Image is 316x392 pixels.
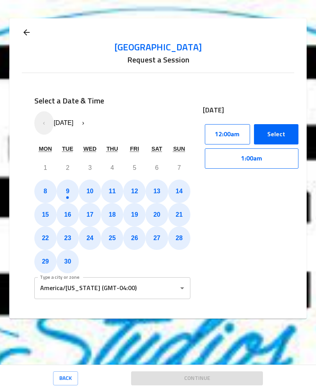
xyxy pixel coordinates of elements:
abbr: September 2, 2025 [66,165,69,171]
abbr: September 6, 2025 [155,165,159,171]
button: September 24, 2025 [79,227,101,250]
abbr: September 13, 2025 [153,188,160,195]
abbr: September 27, 2025 [153,235,160,242]
button: September 8, 2025 [34,180,57,203]
abbr: September 30, 2025 [64,258,71,265]
button: September 26, 2025 [123,227,146,250]
button: September 21, 2025 [168,203,190,227]
button: › [73,112,93,135]
button: September 22, 2025 [34,227,57,250]
button: September 19, 2025 [123,203,146,227]
abbr: September 26, 2025 [131,235,138,242]
abbr: Friday [130,146,139,152]
abbr: Thursday [107,146,118,152]
abbr: September 28, 2025 [176,235,183,242]
button: September 5, 2025 [123,157,146,180]
button: 12:00am [205,125,250,145]
abbr: Tuesday [62,146,73,152]
button: September 10, 2025 [79,180,101,203]
abbr: Monday [39,146,52,152]
button: September 2, 2025 [57,157,79,180]
button: September 16, 2025 [57,203,79,227]
button: September 14, 2025 [168,180,190,203]
abbr: September 24, 2025 [87,235,94,242]
abbr: September 12, 2025 [131,188,138,195]
button: ‹ [34,112,54,135]
button: September 3, 2025 [79,157,101,180]
button: September 6, 2025 [146,157,168,180]
abbr: September 29, 2025 [42,258,49,265]
abbr: September 4, 2025 [110,165,114,171]
abbr: September 21, 2025 [176,212,183,218]
abbr: September 18, 2025 [109,212,116,218]
button: September 17, 2025 [79,203,101,227]
h6: Select a Date & Time [34,95,190,108]
button: September 1, 2025 [34,157,57,180]
abbr: Wednesday [83,146,97,152]
p: [DATE] [203,106,300,116]
abbr: September 8, 2025 [44,188,47,195]
abbr: Saturday [151,146,162,152]
abbr: September 14, 2025 [176,188,183,195]
button: Open [177,283,188,294]
abbr: September 5, 2025 [133,165,136,171]
button: September 15, 2025 [34,203,57,227]
abbr: September 17, 2025 [87,212,94,218]
button: 1:00am [205,149,298,169]
button: September 25, 2025 [101,227,123,250]
abbr: September 10, 2025 [87,188,94,195]
abbr: September 11, 2025 [109,188,116,195]
button: September 9, 2025 [57,180,79,203]
button: September 28, 2025 [168,227,190,250]
abbr: September 3, 2025 [88,165,92,171]
abbr: September 25, 2025 [109,235,116,242]
abbr: September 22, 2025 [42,235,49,242]
abbr: September 15, 2025 [42,212,49,218]
button: September 23, 2025 [57,227,79,250]
button: September 7, 2025 [168,157,190,180]
abbr: September 23, 2025 [64,235,71,242]
h6: Request a Session [22,54,295,67]
button: September 12, 2025 [123,180,146,203]
button: September 13, 2025 [146,180,168,203]
button: Select [254,125,298,145]
abbr: September 20, 2025 [153,212,160,218]
button: September 29, 2025 [34,250,57,274]
button: September 20, 2025 [146,203,168,227]
button: September 4, 2025 [101,157,123,180]
abbr: September 16, 2025 [64,212,71,218]
abbr: September 19, 2025 [131,212,138,218]
abbr: Sunday [173,146,185,152]
button: September 11, 2025 [101,180,123,203]
abbr: September 9, 2025 [66,188,69,195]
button: September 18, 2025 [101,203,123,227]
abbr: September 7, 2025 [178,165,181,171]
button: September 30, 2025 [57,250,79,274]
abbr: September 1, 2025 [44,165,47,171]
a: [GEOGRAPHIC_DATA] [22,42,295,54]
button: September 27, 2025 [146,227,168,250]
